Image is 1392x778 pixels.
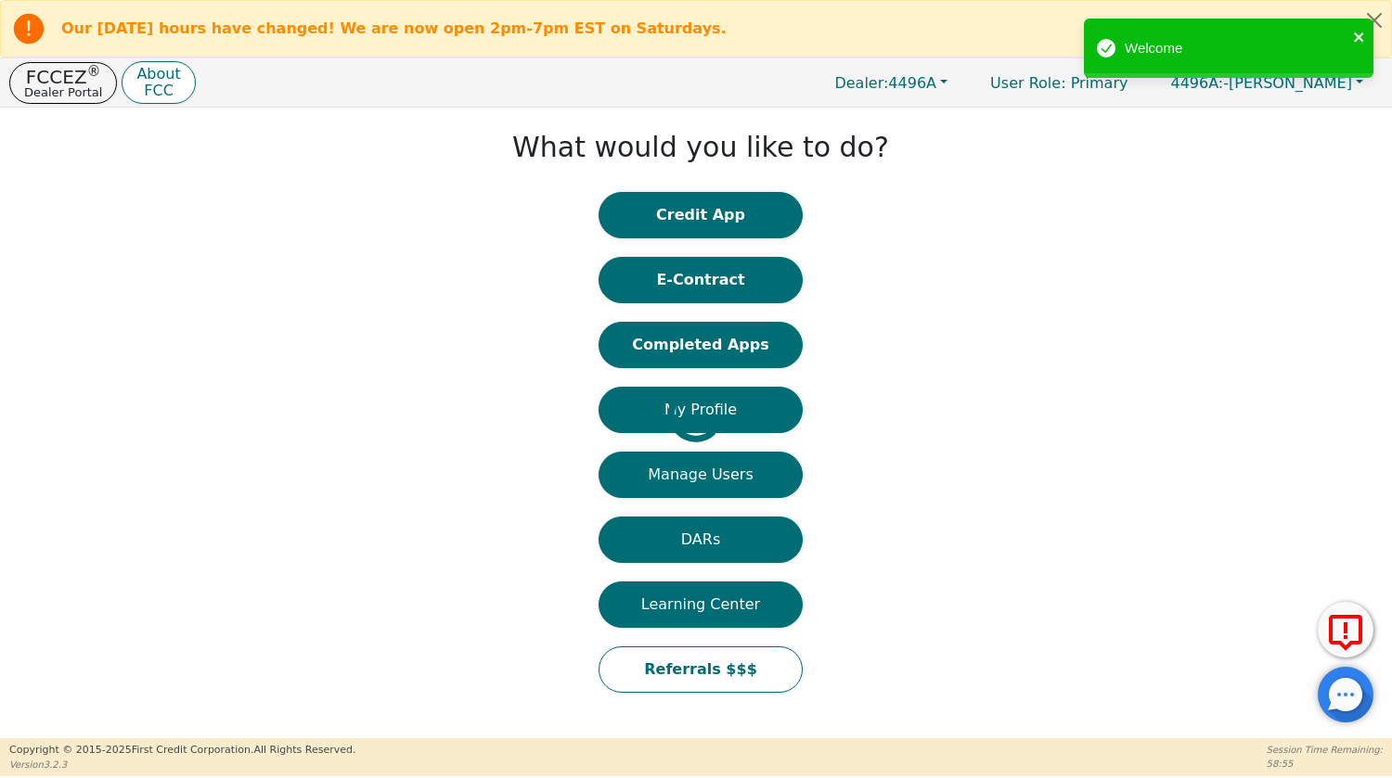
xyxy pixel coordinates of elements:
p: Copyright © 2015- 2025 First Credit Corporation. [9,743,355,759]
p: FCC [136,83,180,98]
a: User Role: Primary [972,65,1146,101]
span: All Rights Reserved. [253,744,355,756]
p: Version 3.2.3 [9,758,355,772]
p: Dealer Portal [24,86,102,98]
span: User Role : [990,74,1065,92]
button: FCCEZ®Dealer Portal [9,62,117,104]
span: Dealer: [834,74,888,92]
span: -[PERSON_NAME] [1170,74,1351,92]
p: Session Time Remaining: [1267,743,1383,757]
button: AboutFCC [122,61,195,105]
button: Report Error to FCC [1318,602,1373,657]
p: About [136,67,180,82]
button: Dealer:4496A [815,69,967,97]
p: 58:55 [1267,757,1383,771]
p: Primary [972,65,1146,101]
b: Our [DATE] hours have changed! We are now open 2pm-7pm EST on Saturdays. [61,19,727,37]
span: 4496A: [1170,74,1223,92]
p: FCCEZ [24,68,102,86]
span: 4496A [834,74,936,92]
button: Close alert [1358,1,1391,39]
sup: ® [87,63,101,80]
button: close [1353,26,1366,47]
div: Welcome [1125,38,1347,59]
